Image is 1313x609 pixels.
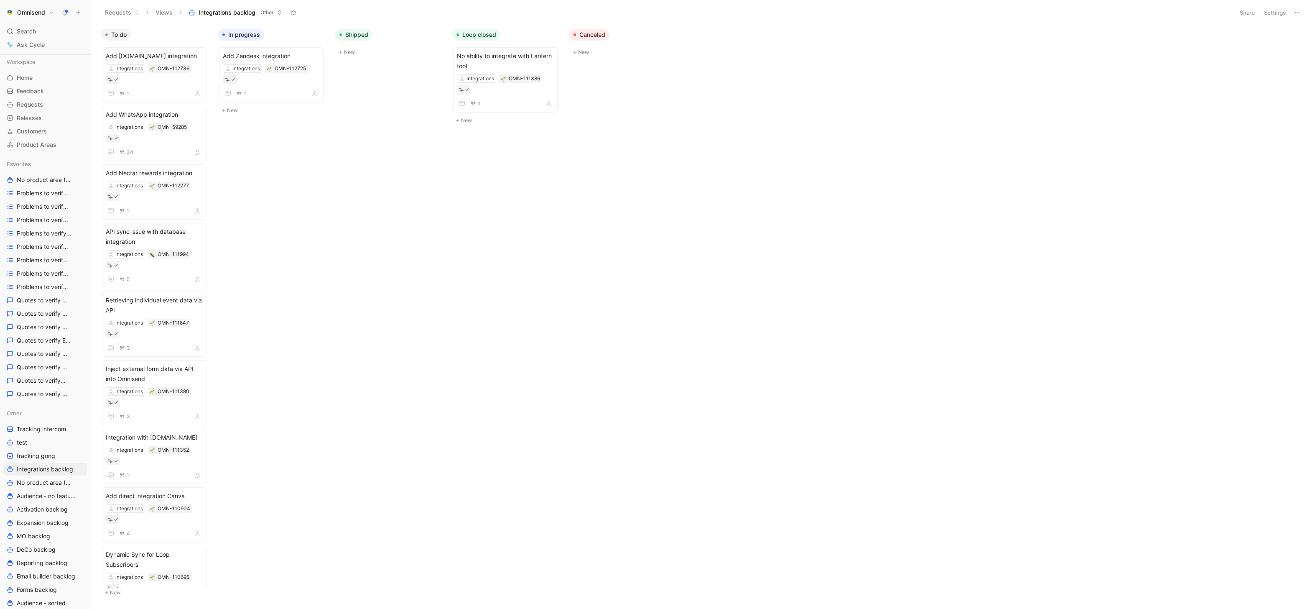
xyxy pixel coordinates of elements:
[17,229,72,238] span: Problems to verify Email Builder
[3,98,87,111] a: Requests
[102,429,207,484] a: Integration with [DOMAIN_NAME]Integrations1
[115,446,143,454] div: Integrations
[3,334,87,347] a: Quotes to verify Email builder
[106,110,203,120] span: Add WhatsApp integration
[106,295,203,315] span: Retrieving individual event data via API
[150,448,155,453] img: 🌱
[3,463,87,476] a: Integrations backlog
[149,320,155,326] div: 🌱
[17,176,73,184] span: No product area (Unknowns)
[149,183,155,189] div: 🌱
[117,412,132,421] button: 3
[17,9,45,16] h1: Omnisend
[17,87,44,95] span: Feedback
[7,160,31,168] span: Favorites
[3,570,87,583] a: Email builder backlog
[17,492,77,500] span: Audience - no feature tag
[127,345,130,351] span: 3
[3,241,87,253] a: Problems to verify Expansion
[17,202,71,211] span: Problems to verify Audience
[223,51,320,61] span: Add Zendesk integration
[150,507,155,512] img: 🌱
[149,506,155,512] button: 🌱
[17,452,55,460] span: tracking gong
[469,99,482,108] button: 1
[3,38,87,51] a: Ask Cycle
[115,123,143,131] div: Integrations
[185,6,286,19] button: Integrations backlogOther
[3,557,87,569] a: Reporting backlog
[3,361,87,374] a: Quotes to verify Forms
[17,478,71,487] span: No product area (Unknowns)
[3,294,87,307] a: Quotes to verify Activation
[17,425,66,433] span: Tracking intercom
[17,310,70,318] span: Quotes to verify Audience
[3,407,87,420] div: Other
[117,471,131,480] button: 1
[17,572,75,581] span: Email builder backlog
[467,74,494,83] div: Integrations
[115,64,143,73] div: Integrations
[218,105,329,115] button: New
[17,296,71,304] span: Quotes to verify Activation
[149,66,155,72] button: 🌱
[115,182,143,190] div: Integrations
[158,123,187,131] div: OMN-59285
[101,6,143,19] button: Requests
[453,47,558,113] a: No ability to integrate with Lantern toolIntegrations1
[266,66,272,72] button: 🌱
[152,6,176,19] button: Views
[117,206,131,215] button: 1
[219,47,324,102] a: Add Zendesk integrationIntegrations1
[150,389,155,394] img: 🌱
[150,125,155,130] img: 🌱
[449,25,566,130] div: Loop closedNew
[149,251,155,257] button: 🐛
[17,74,33,82] span: Home
[3,267,87,280] a: Problems to verify MO
[149,447,155,453] div: 🌱
[3,200,87,213] a: Problems to verify Audience
[106,51,203,61] span: Add [DOMAIN_NAME] integration
[17,114,42,122] span: Releases
[17,256,70,264] span: Problems to verify Forms
[17,127,47,136] span: Customers
[127,150,133,155] span: 34
[3,503,87,516] a: Activation backlog
[117,89,131,98] button: 1
[235,89,248,98] button: 1
[3,158,87,170] div: Favorites
[452,115,563,125] button: New
[345,31,368,39] span: Shipped
[3,25,87,38] div: Search
[3,214,87,226] a: Problems to verify DeCo
[149,389,155,394] button: 🌱
[5,8,14,17] img: Omnisend
[244,91,246,96] span: 1
[17,350,71,358] span: Quotes to verify Expansion
[7,58,36,66] span: Workspace
[3,530,87,542] a: MO backlog
[106,491,203,501] span: Add direct integration Canva
[3,7,56,18] button: OmnisendOmnisend
[106,227,203,247] span: API sync issue with database integration
[117,275,131,284] button: 5
[17,519,69,527] span: Expansion backlog
[117,148,135,157] button: 34
[127,414,130,419] span: 3
[3,374,87,387] a: Quotes to verify MO
[106,550,203,570] span: Dynamic Sync for Loop Subscribers
[267,67,272,72] img: 🌱
[17,243,71,251] span: Problems to verify Expansion
[150,252,155,257] img: 🐛
[158,319,189,327] div: OMN-111847
[17,438,27,447] span: test
[150,67,155,72] img: 🌱
[1236,7,1259,18] button: Share
[215,25,332,120] div: In progressNew
[117,529,132,538] button: 4
[149,124,155,130] button: 🌱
